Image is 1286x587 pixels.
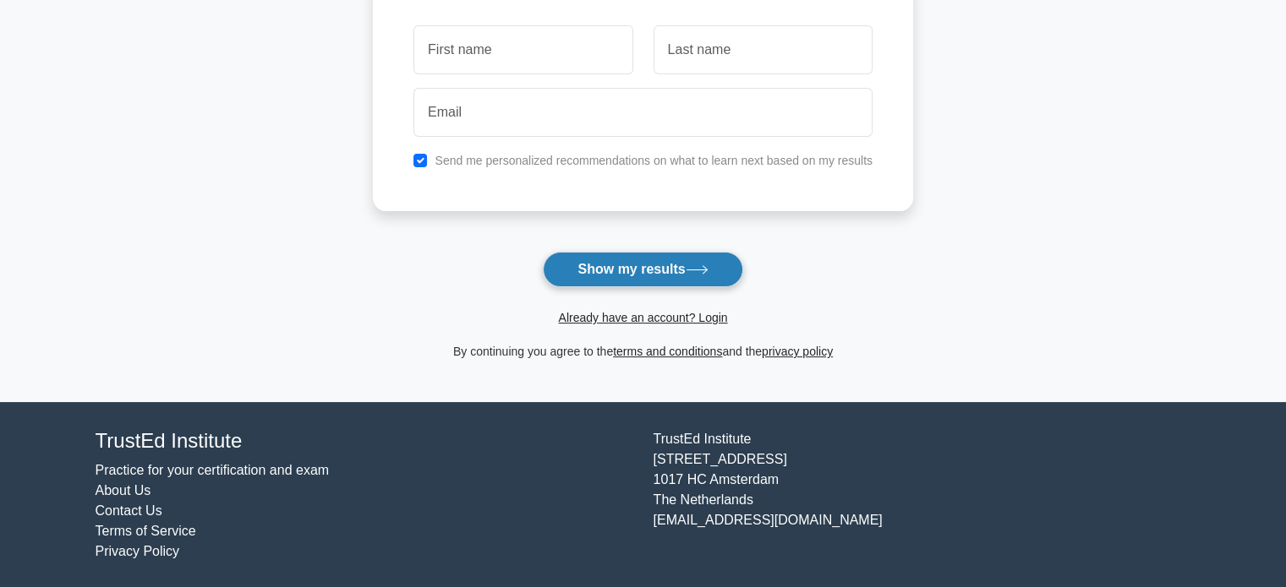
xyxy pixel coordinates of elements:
a: Already have an account? Login [558,311,727,324]
a: Privacy Policy [96,544,180,558]
input: Last name [654,25,873,74]
a: Terms of Service [96,524,196,538]
a: About Us [96,483,151,497]
a: privacy policy [762,345,833,358]
input: First name [413,25,632,74]
h4: TrustEd Institute [96,429,633,454]
label: Send me personalized recommendations on what to learn next based on my results [435,154,873,167]
div: TrustEd Institute [STREET_ADDRESS] 1017 HC Amsterdam The Netherlands [EMAIL_ADDRESS][DOMAIN_NAME] [643,429,1201,562]
button: Show my results [543,252,742,287]
a: Contact Us [96,503,162,518]
div: By continuing you agree to the and the [363,341,923,361]
a: terms and conditions [613,345,722,358]
input: Email [413,88,873,137]
a: Practice for your certification and exam [96,463,330,477]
